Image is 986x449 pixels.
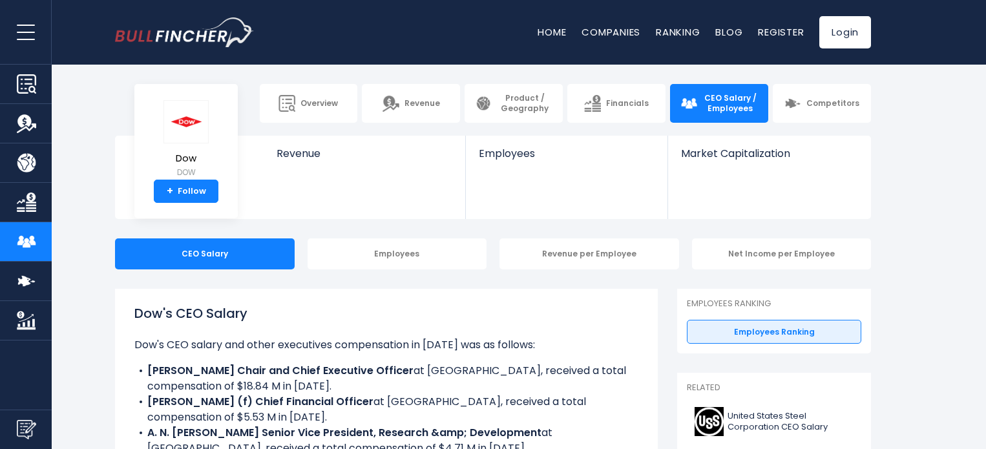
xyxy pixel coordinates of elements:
[362,84,460,123] a: Revenue
[308,238,487,269] div: Employees
[758,25,804,39] a: Register
[497,93,552,113] span: Product / Geography
[687,320,861,344] a: Employees Ranking
[300,98,338,109] span: Overview
[115,17,254,47] img: bullfincher logo
[773,84,871,123] a: Competitors
[134,337,638,353] p: Dow's CEO salary and other executives compensation in [DATE] was as follows:
[687,298,861,309] p: Employees Ranking
[466,136,667,182] a: Employees
[115,17,254,47] a: Go to homepage
[728,411,854,433] span: United States Steel Corporation CEO Salary
[167,185,173,197] strong: +
[687,404,861,439] a: United States Steel Corporation CEO Salary
[264,136,466,182] a: Revenue
[538,25,566,39] a: Home
[147,363,414,378] b: [PERSON_NAME] Chair and Chief Executive Officer
[715,25,742,39] a: Blog
[692,238,872,269] div: Net Income per Employee
[134,363,638,394] li: at [GEOGRAPHIC_DATA], received a total compensation of $18.84 M in [DATE].
[277,147,453,160] span: Revenue
[582,25,640,39] a: Companies
[681,147,857,160] span: Market Capitalization
[567,84,666,123] a: Financials
[163,167,209,178] small: DOW
[702,93,758,113] span: CEO Salary / Employees
[163,99,209,180] a: Dow DOW
[134,394,638,425] li: at [GEOGRAPHIC_DATA], received a total compensation of $5.53 M in [DATE].
[806,98,859,109] span: Competitors
[154,180,218,203] a: +Follow
[668,136,870,182] a: Market Capitalization
[404,98,440,109] span: Revenue
[606,98,649,109] span: Financials
[819,16,871,48] a: Login
[134,304,638,323] h1: Dow's CEO Salary
[687,382,861,393] p: Related
[670,84,768,123] a: CEO Salary / Employees
[695,407,724,436] img: X logo
[499,238,679,269] div: Revenue per Employee
[147,394,373,409] b: [PERSON_NAME] (f) Chief Financial Officer
[656,25,700,39] a: Ranking
[147,425,541,440] b: A. N. [PERSON_NAME] Senior Vice President, Research &amp; Development
[163,153,209,164] span: Dow
[479,147,654,160] span: Employees
[260,84,358,123] a: Overview
[465,84,563,123] a: Product / Geography
[115,238,295,269] div: CEO Salary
